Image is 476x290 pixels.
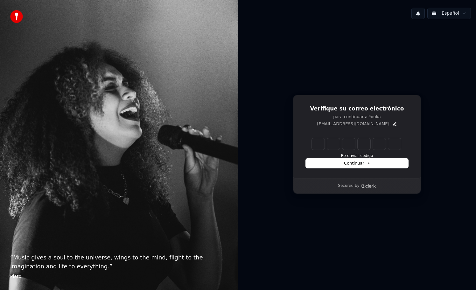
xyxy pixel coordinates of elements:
[338,183,359,188] p: Secured by
[306,105,408,113] h1: Verifique su correo electrónico
[373,138,386,150] input: Digit 5
[306,114,408,120] p: para continuar a Youka
[10,10,23,23] img: youka
[327,138,340,150] input: Digit 2
[10,253,228,271] p: “ Music gives a soul to the universe, wings to the mind, flight to the imagination and life to ev...
[312,138,325,150] input: Enter verification code. Digit 1
[342,138,355,150] input: Digit 3
[317,121,389,127] p: [EMAIL_ADDRESS][DOMAIN_NAME]
[10,273,228,280] footer: Plato
[361,184,376,188] a: Clerk logo
[306,159,408,168] button: Continuar
[388,138,401,150] input: Digit 6
[341,153,373,159] button: Re-enviar código
[392,121,397,126] button: Edit
[358,138,370,150] input: Digit 4
[311,137,402,151] div: Verification code input
[344,160,370,166] span: Continuar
